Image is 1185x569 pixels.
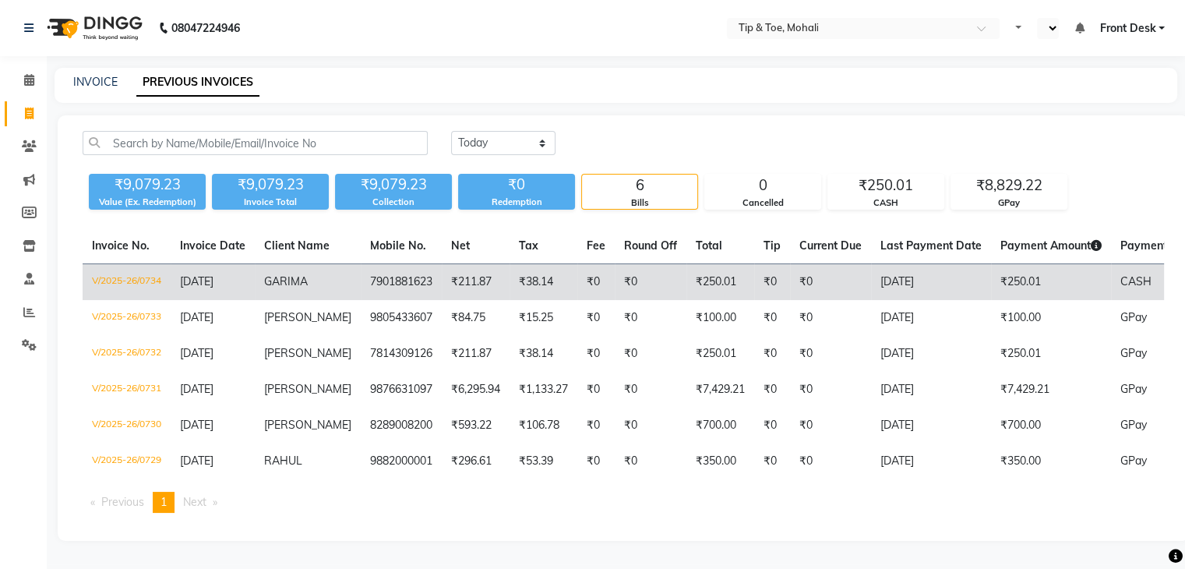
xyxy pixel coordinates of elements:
span: Net [451,239,470,253]
span: Current Due [799,239,862,253]
td: ₹0 [790,444,871,479]
td: [DATE] [871,336,991,372]
td: [DATE] [871,408,991,444]
td: ₹211.87 [442,264,510,301]
td: ₹0 [615,408,686,444]
td: ₹296.61 [442,444,510,479]
td: ₹0 [754,408,790,444]
span: [DATE] [180,346,213,360]
span: GARIMA [264,274,308,288]
td: 8289008200 [361,408,442,444]
td: ₹0 [790,408,871,444]
td: ₹0 [615,300,686,336]
td: V/2025-26/0731 [83,372,171,408]
td: ₹211.87 [442,336,510,372]
td: [DATE] [871,444,991,479]
span: Previous [101,495,144,509]
span: Total [696,239,722,253]
td: V/2025-26/0729 [83,444,171,479]
span: GPay [1120,310,1147,324]
td: ₹100.00 [686,300,754,336]
span: GPay [1120,346,1147,360]
td: ₹0 [615,264,686,301]
div: ₹8,829.22 [951,175,1067,196]
td: V/2025-26/0733 [83,300,171,336]
td: ₹84.75 [442,300,510,336]
td: ₹350.00 [991,444,1111,479]
a: PREVIOUS INVOICES [136,69,259,97]
img: logo [40,6,146,50]
td: ₹0 [754,336,790,372]
td: ₹0 [577,408,615,444]
td: ₹0 [790,300,871,336]
td: ₹53.39 [510,444,577,479]
td: ₹0 [790,336,871,372]
td: ₹15.25 [510,300,577,336]
td: ₹6,295.94 [442,372,510,408]
td: 7901881623 [361,264,442,301]
span: [DATE] [180,418,213,432]
td: ₹0 [615,336,686,372]
td: V/2025-26/0734 [83,264,171,301]
div: Value (Ex. Redemption) [89,196,206,209]
td: ₹0 [754,372,790,408]
span: Tax [519,239,538,253]
span: [PERSON_NAME] [264,418,351,432]
span: GPay [1120,418,1147,432]
td: ₹7,429.21 [686,372,754,408]
td: ₹0 [790,372,871,408]
td: ₹0 [754,300,790,336]
span: Invoice Date [180,239,245,253]
nav: Pagination [83,492,1164,513]
td: 9876631097 [361,372,442,408]
div: Cancelled [705,196,820,210]
span: Fee [587,239,605,253]
td: 9805433607 [361,300,442,336]
td: ₹0 [615,444,686,479]
span: RAHUL [264,454,302,468]
td: 7814309126 [361,336,442,372]
td: ₹0 [577,444,615,479]
span: Next [183,495,206,509]
span: [DATE] [180,454,213,468]
td: ₹38.14 [510,336,577,372]
td: V/2025-26/0730 [83,408,171,444]
td: ₹7,429.21 [991,372,1111,408]
td: ₹250.01 [991,336,1111,372]
span: [PERSON_NAME] [264,310,351,324]
td: ₹1,133.27 [510,372,577,408]
td: ₹593.22 [442,408,510,444]
div: ₹250.01 [828,175,943,196]
td: ₹100.00 [991,300,1111,336]
td: ₹0 [754,444,790,479]
span: Invoice No. [92,239,150,253]
span: Last Payment Date [880,239,982,253]
span: Client Name [264,239,330,253]
div: Invoice Total [212,196,329,209]
td: ₹0 [615,372,686,408]
td: ₹0 [577,372,615,408]
span: [PERSON_NAME] [264,346,351,360]
span: Mobile No. [370,239,426,253]
span: Tip [764,239,781,253]
div: 0 [705,175,820,196]
span: Round Off [624,239,677,253]
td: ₹350.00 [686,444,754,479]
div: GPay [951,196,1067,210]
td: ₹106.78 [510,408,577,444]
td: ₹0 [577,264,615,301]
span: GPay [1120,454,1147,468]
td: ₹0 [577,300,615,336]
td: ₹0 [790,264,871,301]
div: Redemption [458,196,575,209]
td: V/2025-26/0732 [83,336,171,372]
input: Search by Name/Mobile/Email/Invoice No [83,131,428,155]
div: 6 [582,175,697,196]
span: [DATE] [180,274,213,288]
div: Collection [335,196,452,209]
span: [DATE] [180,310,213,324]
span: [DATE] [180,382,213,396]
td: ₹0 [754,264,790,301]
td: [DATE] [871,372,991,408]
td: ₹250.01 [686,336,754,372]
